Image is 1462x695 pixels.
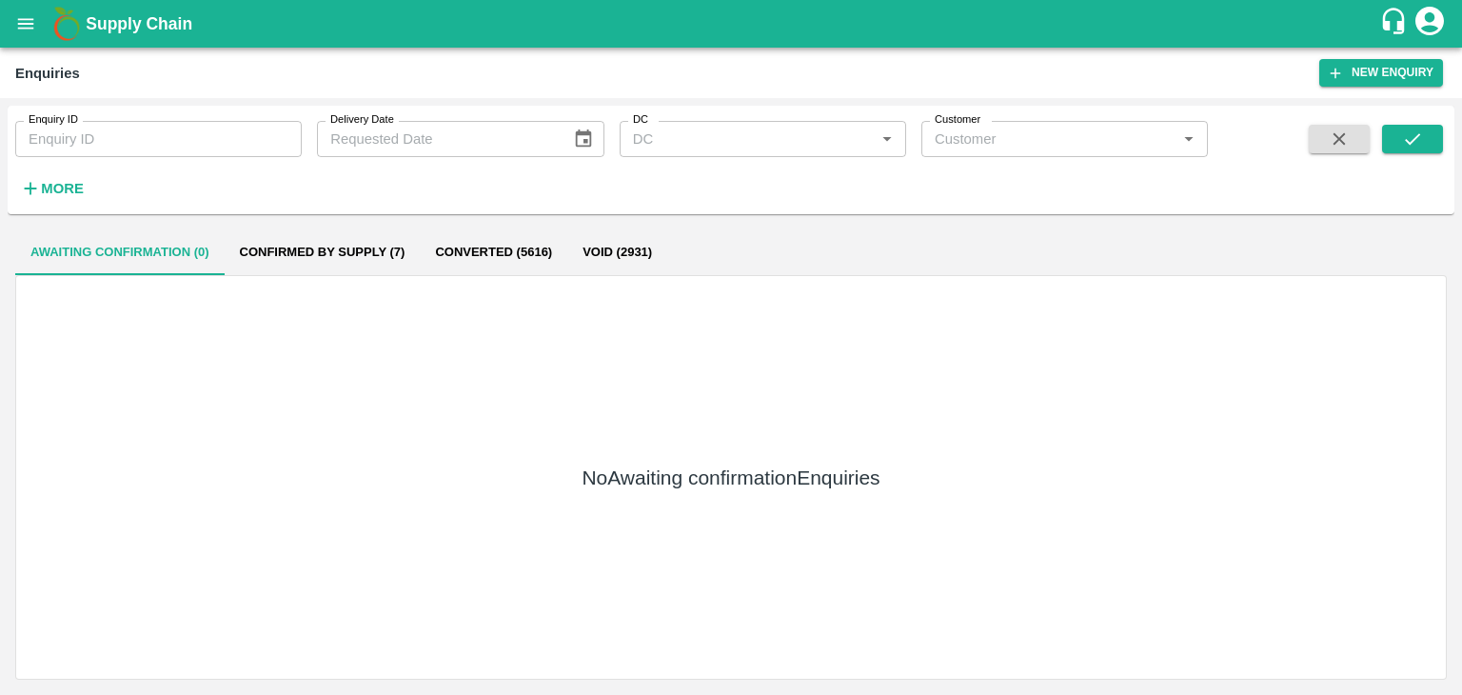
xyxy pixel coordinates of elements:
[935,112,980,128] label: Customer
[86,14,192,33] b: Supply Chain
[1379,7,1413,41] div: customer-support
[15,121,302,157] input: Enquiry ID
[875,127,899,151] button: Open
[15,172,89,205] button: More
[15,229,225,275] button: Awaiting confirmation (0)
[420,229,567,275] button: Converted (5616)
[633,112,648,128] label: DC
[567,229,667,275] button: Void (2931)
[1413,4,1447,44] div: account of current user
[317,121,558,157] input: Requested Date
[565,121,602,157] button: Choose date
[582,465,879,491] h5: No Awaiting confirmation Enquiries
[1176,127,1201,151] button: Open
[29,112,78,128] label: Enquiry ID
[86,10,1379,37] a: Supply Chain
[48,5,86,43] img: logo
[15,61,80,86] div: Enquiries
[625,127,869,151] input: DC
[225,229,421,275] button: Confirmed by supply (7)
[4,2,48,46] button: open drawer
[330,112,394,128] label: Delivery Date
[927,127,1171,151] input: Customer
[41,181,84,196] strong: More
[1319,59,1443,87] button: New Enquiry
